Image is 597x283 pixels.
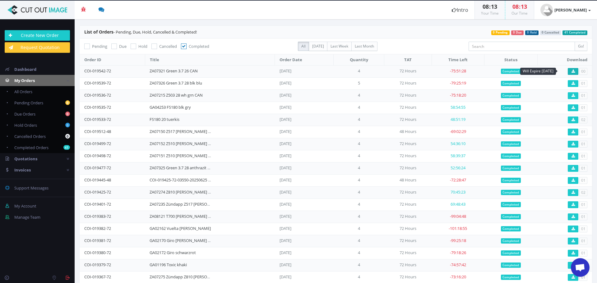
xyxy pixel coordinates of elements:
span: Completed [501,166,521,171]
td: [DATE] [275,211,334,223]
td: 72 Hours [384,247,432,259]
span: Completed [501,117,521,123]
span: Dashboard [14,66,36,72]
b: 0 [65,123,70,127]
a: Intro [446,1,474,19]
a: ZA07152 Z510 [PERSON_NAME] orange [150,141,221,146]
td: -101:18:55 [432,223,484,235]
span: Pending [92,43,107,49]
span: Completed [501,129,521,135]
td: [DATE] [275,247,334,259]
td: 58:39:37 [432,150,484,162]
a: ZA07215 Z503 28 wh grn CAN [150,92,203,98]
img: user_default.jpg [540,4,553,16]
td: 4 [334,199,384,211]
a: COI-019379-72 [84,262,111,267]
td: 52:56:24 [432,162,484,174]
span: - Pending, Due, Hold, Cancelled & Completed! [84,29,197,35]
a: COI-019536-72 [84,92,111,98]
a: COI-019383-72 [84,213,111,219]
td: -75:51:28 [432,65,484,77]
td: -69:02:29 [432,126,484,138]
label: Last Month [351,42,377,51]
span: Hold [138,43,147,49]
span: Completed [501,178,521,183]
span: 0 Hold [525,30,539,35]
td: [DATE] [275,65,334,77]
td: [DATE] [275,114,334,126]
span: Quantity [350,57,368,62]
span: All Orders [14,89,32,94]
td: [DATE] [275,162,334,174]
a: Request Quotation [5,42,70,53]
td: [DATE] [275,174,334,186]
td: 4 [334,102,384,114]
span: Due Orders [14,111,35,117]
th: Order ID [80,54,145,66]
span: Completed [501,202,521,208]
td: 70:45:23 [432,186,484,199]
span: : [519,3,521,10]
label: All [298,42,309,51]
span: My Orders [14,78,35,83]
td: 72 Hours [384,235,432,247]
a: Chat öffnen [571,258,590,277]
a: COI-019445-48 [84,177,111,183]
td: 72 Hours [384,77,432,89]
a: GA04253 FS180 blk gry [150,104,191,110]
td: [DATE] [275,199,334,211]
td: 48:51:19 [432,114,484,126]
span: Completed [501,105,521,111]
a: ZA07325 Green 3.7 28 anthrazit CAN [150,165,215,171]
span: 13 [491,3,497,10]
a: GA01196 Toxic khaki [150,262,187,267]
a: COI-019542-72 [84,68,111,74]
td: 58:54:55 [432,102,484,114]
span: Invoices [14,167,31,173]
span: Pending Orders [14,100,43,106]
td: 5 [334,77,384,89]
span: Completed [501,226,521,232]
span: Hold Orders [14,122,37,128]
th: Title [145,54,275,66]
td: 72 Hours [384,199,432,211]
span: 13 [521,3,527,10]
span: Completed [501,262,521,268]
label: [DATE] [309,42,327,51]
b: 0 [65,134,70,139]
td: 4 [334,174,384,186]
span: Completed [501,238,521,244]
span: Completed [189,43,209,49]
span: Completed [501,81,521,86]
td: 4 [334,138,384,150]
a: COI-019382-72 [84,226,111,231]
td: -75:18:20 [432,89,484,102]
td: [DATE] [275,138,334,150]
span: Completed [501,250,521,256]
span: Completed Orders [14,145,49,150]
a: COI-019499-72 [84,141,111,146]
td: 72 Hours [384,89,432,102]
span: 41 Completed [562,30,587,35]
span: Completed [501,214,521,220]
a: ZA07235 Zündapp Z517 [PERSON_NAME] grün CAN [150,201,243,207]
a: COI-019381-72 [84,238,111,243]
span: Manage Team [14,214,40,220]
span: Due [119,43,127,49]
td: 72 Hours [384,114,432,126]
a: FS180 20 tuerkis [150,116,179,122]
input: Search [469,42,575,51]
span: Quotations [14,156,37,162]
td: 4 [334,162,384,174]
td: 72 Hours [384,162,432,174]
th: TAT [384,54,432,66]
th: Download [538,54,592,66]
td: 72 Hours [384,259,432,271]
td: [DATE] [275,89,334,102]
td: 54:36:10 [432,138,484,150]
a: COI-019533-72 [84,116,111,122]
span: Completed [501,275,521,280]
td: [DATE] [275,77,334,89]
td: 4 [334,89,384,102]
td: [DATE] [275,102,334,114]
